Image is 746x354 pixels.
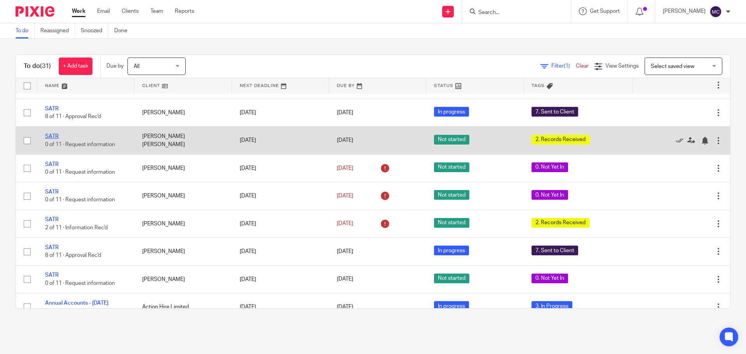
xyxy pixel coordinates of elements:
[16,6,54,17] img: Pixie
[434,135,469,145] span: Not started
[532,190,568,200] span: 0. Not Yet In
[434,274,469,283] span: Not started
[709,5,722,18] img: svg%3E
[434,107,469,117] span: In progress
[651,64,694,69] span: Select saved view
[134,127,232,154] td: [PERSON_NAME] [PERSON_NAME]
[45,134,59,139] a: SATR
[45,300,108,306] a: Annual Accounts - [DATE]
[24,62,51,70] h1: To do
[232,182,329,210] td: [DATE]
[232,293,329,321] td: [DATE]
[134,238,232,265] td: [PERSON_NAME]
[45,169,115,175] span: 0 of 11 · Request information
[337,221,353,227] span: [DATE]
[564,63,570,69] span: (1)
[532,162,568,172] span: 0. Not Yet In
[532,274,568,283] span: 0. Not Yet In
[134,293,232,321] td: Action Hire Limited
[134,154,232,182] td: [PERSON_NAME]
[232,265,329,293] td: [DATE]
[16,23,35,38] a: To do
[337,138,353,143] span: [DATE]
[434,190,469,200] span: Not started
[532,218,589,228] span: 2. Records Received
[134,99,232,127] td: [PERSON_NAME]
[532,135,589,145] span: 2. Records Received
[122,7,139,15] a: Clients
[232,210,329,237] td: [DATE]
[97,7,110,15] a: Email
[532,107,578,117] span: 7. Sent to Client
[232,127,329,154] td: [DATE]
[134,182,232,210] td: [PERSON_NAME]
[434,301,469,311] span: In progress
[45,245,59,250] a: SATR
[337,166,353,171] span: [DATE]
[106,62,124,70] p: Due by
[232,99,329,127] td: [DATE]
[45,253,101,258] span: 8 of 11 · Approval Rec'd
[45,197,115,203] span: 0 of 11 · Request information
[532,301,572,311] span: 3. In Progress
[45,225,108,230] span: 2 of 11 · Information Rec'd
[81,23,108,38] a: Snoozed
[337,193,353,199] span: [DATE]
[434,162,469,172] span: Not started
[45,189,59,195] a: SATR
[45,106,59,112] a: SATR
[45,217,59,222] a: SATR
[40,63,51,69] span: (31)
[175,7,194,15] a: Reports
[337,110,353,115] span: [DATE]
[40,23,75,38] a: Reassigned
[134,64,139,69] span: All
[232,238,329,265] td: [DATE]
[150,7,163,15] a: Team
[45,272,59,278] a: SATR
[532,246,578,255] span: 7. Sent to Client
[337,249,353,254] span: [DATE]
[59,58,92,75] a: + Add task
[663,7,706,15] p: [PERSON_NAME]
[590,9,620,14] span: Get Support
[532,84,545,88] span: Tags
[134,265,232,293] td: [PERSON_NAME]
[72,7,85,15] a: Work
[605,63,639,69] span: View Settings
[45,281,115,286] span: 0 of 11 · Request information
[676,136,687,144] a: Mark as done
[576,63,589,69] a: Clear
[551,63,576,69] span: Filter
[114,23,133,38] a: Done
[337,304,353,310] span: [DATE]
[337,277,353,282] span: [DATE]
[232,154,329,182] td: [DATE]
[134,210,232,237] td: [PERSON_NAME]
[434,218,469,228] span: Not started
[45,114,101,119] span: 8 of 11 · Approval Rec'd
[478,9,547,16] input: Search
[45,162,59,167] a: SATR
[45,142,115,147] span: 0 of 11 · Request information
[434,246,469,255] span: In progress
